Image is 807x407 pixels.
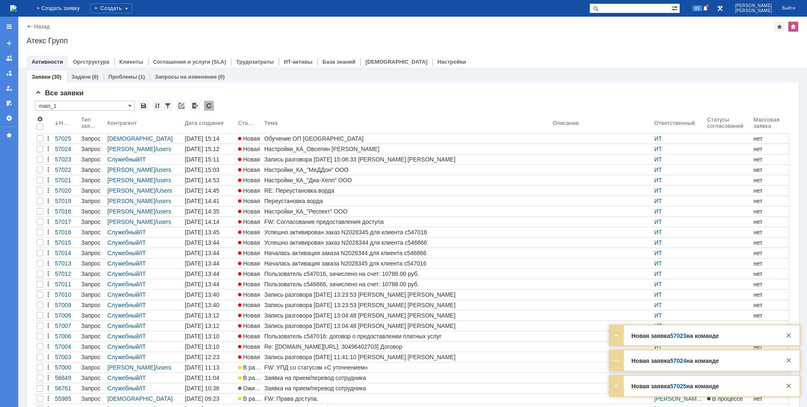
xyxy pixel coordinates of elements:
div: [DATE] 13:44 [185,271,219,277]
a: 57014 [53,248,79,258]
div: Запрос на обслуживание [81,166,104,173]
a: [DATE] 13:40 [183,290,236,300]
span: Новая [238,229,260,236]
a: Запрос на обслуживание [79,279,106,289]
th: Тип заявки [79,114,106,134]
a: Запрос на обслуживание [79,217,106,227]
th: Статус [236,114,263,134]
a: Успешно активирован заказ N2028345 для клиента c547016 [263,227,551,237]
a: 57015 [53,238,79,248]
span: Новая [238,135,260,142]
a: Запрос на обслуживание [79,165,106,175]
a: 57012 [53,269,79,279]
div: нет [753,250,787,256]
a: 57013 [53,258,79,268]
a: нет [752,206,789,216]
a: Служебный [107,229,139,236]
a: Мои согласования [2,97,16,110]
a: [DATE] 15:12 [183,144,236,154]
th: Ответственный [653,114,705,134]
div: Запрос на обслуживание [81,208,104,215]
div: Пользователь c546866, зачислено на счет: 10788.00 руб. [264,281,549,288]
a: Запрос на обслуживание [79,175,106,185]
th: Тема [263,114,551,134]
a: [DATE] 14:14 [183,217,236,227]
a: Новая [236,206,263,216]
div: Тема [264,120,278,126]
a: Запрос на обслуживание [79,206,106,216]
a: Запрос на обслуживание [79,238,106,248]
a: Служебный [107,156,139,163]
a: Запрос на обслуживание [79,186,106,196]
div: FW: Согласование предоставления доступа [264,218,549,225]
a: Запись разговора [DATE] 13:23:53 [PERSON_NAME] [PERSON_NAME] [263,300,551,310]
a: 57022 [53,165,79,175]
div: Запрос на обслуживание [81,187,104,194]
div: Добавить в избранное [775,22,785,32]
a: Служебный [107,302,139,308]
th: Массовая заявка [752,114,789,134]
a: ИТ [654,271,662,277]
a: [DATE] 13:45 [183,227,236,237]
a: Новая [236,154,263,164]
a: 57009 [53,300,79,310]
a: 57016 [53,227,79,237]
a: 57010 [53,290,79,300]
a: 57011 [53,279,79,289]
div: нет [753,271,787,277]
div: нет [753,291,787,298]
span: Новая [238,239,260,246]
a: Новая [236,196,263,206]
a: RE: Переустановка ворда [263,186,551,196]
a: ИТ [654,198,662,204]
div: [DATE] 14:41 [185,198,219,204]
span: Новая [238,166,260,173]
div: Успешно активирован заказ N2028344 для клиента c546866 [264,239,549,246]
a: 57020 [53,186,79,196]
a: Заявки [32,74,50,80]
a: Перейти на домашнюю страницу [10,5,17,12]
div: Запрос на обслуживание [81,239,104,246]
a: ИТ [654,208,662,215]
a: ИТ [654,146,662,152]
a: Пользователь c547016, зачислено на счет: 10788.00 руб. [263,269,551,279]
a: нет [752,238,789,248]
div: [DATE] 14:45 [185,187,219,194]
a: Запрос на обслуживание [79,227,106,237]
div: Запрос на обслуживание [81,302,104,308]
a: нет [752,144,789,154]
div: нет [753,156,787,163]
a: [DATE] 13:44 [183,269,236,279]
a: Оргструктура [73,59,109,65]
a: Настройки_КА_"МеДДон" ООО [263,165,551,175]
th: Номер [53,114,79,134]
a: Запрос на обслуживание [79,258,106,268]
a: ИТ [654,239,662,246]
a: Новая [236,258,263,268]
a: Новая [236,300,263,310]
a: Новая [236,238,263,248]
span: Новая [238,198,260,204]
a: 57018 [53,206,79,216]
span: Новая [238,208,260,215]
a: нет [752,258,789,268]
div: Запрос на обслуживание [81,156,104,163]
a: Трудозатраты [236,59,274,65]
div: 57022 [55,166,78,173]
a: Запрос на обслуживание [79,154,106,164]
div: Дата создания [185,120,225,126]
a: ИТ [654,166,662,173]
a: Новая [236,279,263,289]
a: ИТ [654,218,662,225]
div: 57023 [55,156,78,163]
a: 57023 [53,154,79,164]
a: Новая [236,290,263,300]
a: Проблемы [109,74,137,80]
a: Назад [34,23,50,30]
a: Запрос на обслуживание [79,290,106,300]
a: FW: Согласование предоставления доступа [263,217,551,227]
span: Новая [238,146,260,152]
div: Настройки_КА_Овсепян [PERSON_NAME] [264,146,549,152]
div: нет [753,281,787,288]
a: нет [752,248,789,258]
